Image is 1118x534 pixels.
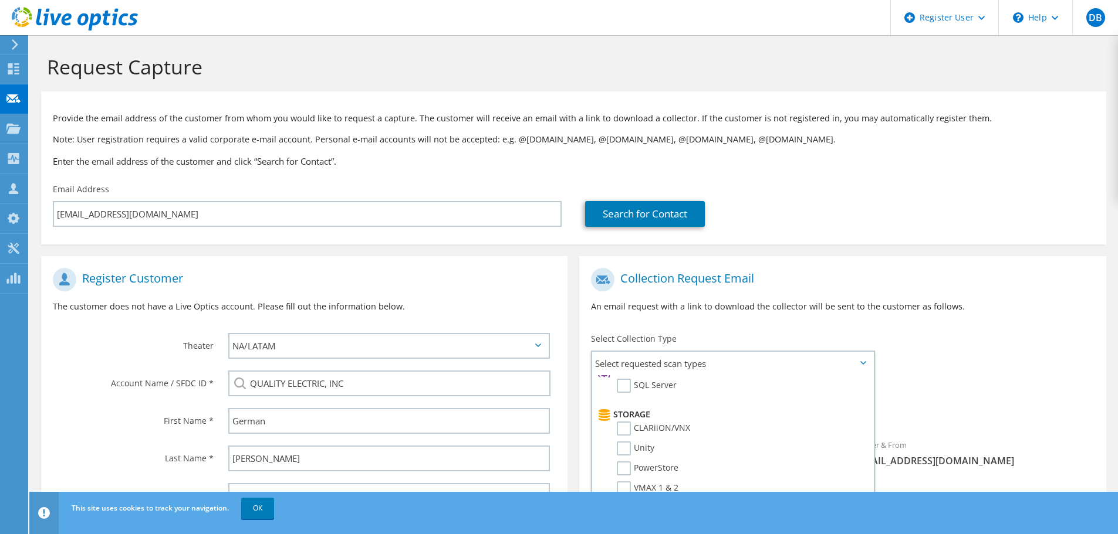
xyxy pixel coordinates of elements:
[53,333,214,352] label: Theater
[579,479,1106,519] div: CC & Reply To
[592,352,873,375] span: Select requested scan types
[617,461,678,475] label: PowerStore
[72,503,229,513] span: This site uses cookies to track your navigation.
[53,155,1095,168] h3: Enter the email address of the customer and click “Search for Contact”.
[53,112,1095,125] p: Provide the email address of the customer from whom you would like to request a capture. The cust...
[591,268,1088,291] h1: Collection Request Email
[53,268,550,291] h1: Register Customer
[53,133,1095,146] p: Note: User registration requires a valid corporate e-mail account. Personal e-mail accounts will ...
[591,333,677,345] label: Select Collection Type
[591,300,1094,313] p: An email request with a link to download the collector will be sent to the customer as follows.
[1013,12,1024,23] svg: \n
[617,481,678,495] label: VMAX 1 & 2
[585,201,705,227] a: Search for Contact
[617,379,677,393] label: SQL Server
[53,183,109,195] label: Email Address
[579,433,843,473] div: To
[53,408,214,427] label: First Name *
[595,407,867,421] li: Storage
[53,445,214,464] label: Last Name *
[617,441,654,455] label: Unity
[843,433,1106,473] div: Sender & From
[854,454,1095,467] span: [EMAIL_ADDRESS][DOMAIN_NAME]
[47,55,1095,79] h1: Request Capture
[579,380,1106,427] div: Requested Collections
[53,483,214,502] label: Phone Number
[1086,8,1105,27] span: DB
[241,498,274,519] a: OK
[53,370,214,389] label: Account Name / SFDC ID *
[617,421,690,436] label: CLARiiON/VNX
[53,300,556,313] p: The customer does not have a Live Optics account. Please fill out the information below.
